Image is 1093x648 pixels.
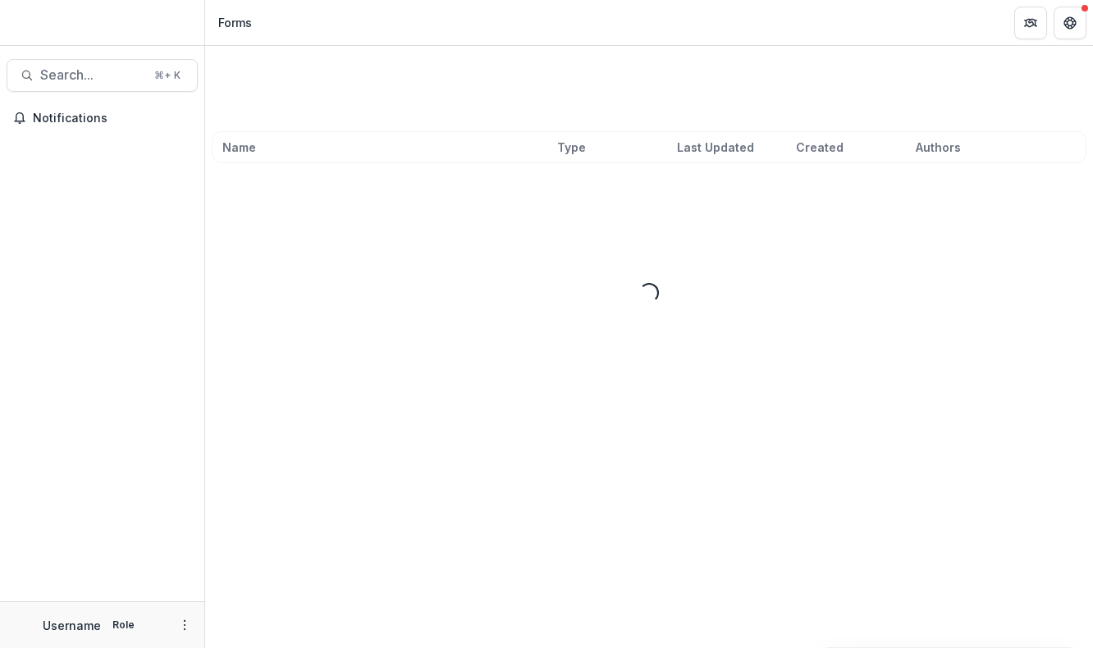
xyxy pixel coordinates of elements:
[107,618,139,632] p: Role
[222,139,256,156] span: Name
[677,139,754,156] span: Last Updated
[218,14,252,31] div: Forms
[212,11,258,34] nav: breadcrumb
[7,59,198,92] button: Search...
[151,66,184,84] div: ⌘ + K
[557,139,586,156] span: Type
[796,139,844,156] span: Created
[33,112,191,125] span: Notifications
[1054,7,1086,39] button: Get Help
[175,615,194,635] button: More
[7,105,198,131] button: Notifications
[40,67,144,83] span: Search...
[43,617,101,634] p: Username
[1014,7,1047,39] button: Partners
[916,139,961,156] span: Authors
